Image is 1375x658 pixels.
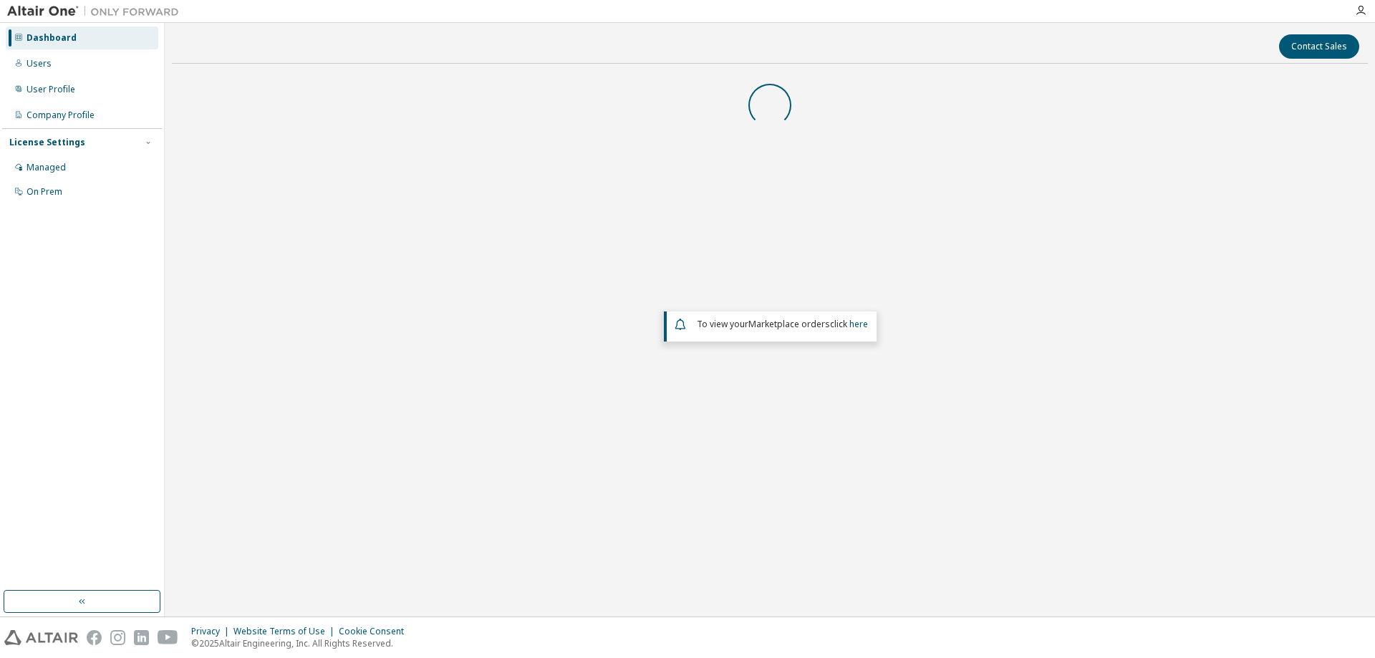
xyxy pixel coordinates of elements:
[1279,34,1359,59] button: Contact Sales
[748,318,830,330] em: Marketplace orders
[7,4,186,19] img: Altair One
[26,32,77,44] div: Dashboard
[26,162,66,173] div: Managed
[26,84,75,95] div: User Profile
[26,58,52,69] div: Users
[191,626,233,637] div: Privacy
[158,630,178,645] img: youtube.svg
[4,630,78,645] img: altair_logo.svg
[26,186,62,198] div: On Prem
[134,630,149,645] img: linkedin.svg
[849,318,868,330] a: here
[339,626,412,637] div: Cookie Consent
[191,637,412,649] p: © 2025 Altair Engineering, Inc. All Rights Reserved.
[9,137,85,148] div: License Settings
[233,626,339,637] div: Website Terms of Use
[87,630,102,645] img: facebook.svg
[110,630,125,645] img: instagram.svg
[697,318,868,330] span: To view your click
[26,110,95,121] div: Company Profile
